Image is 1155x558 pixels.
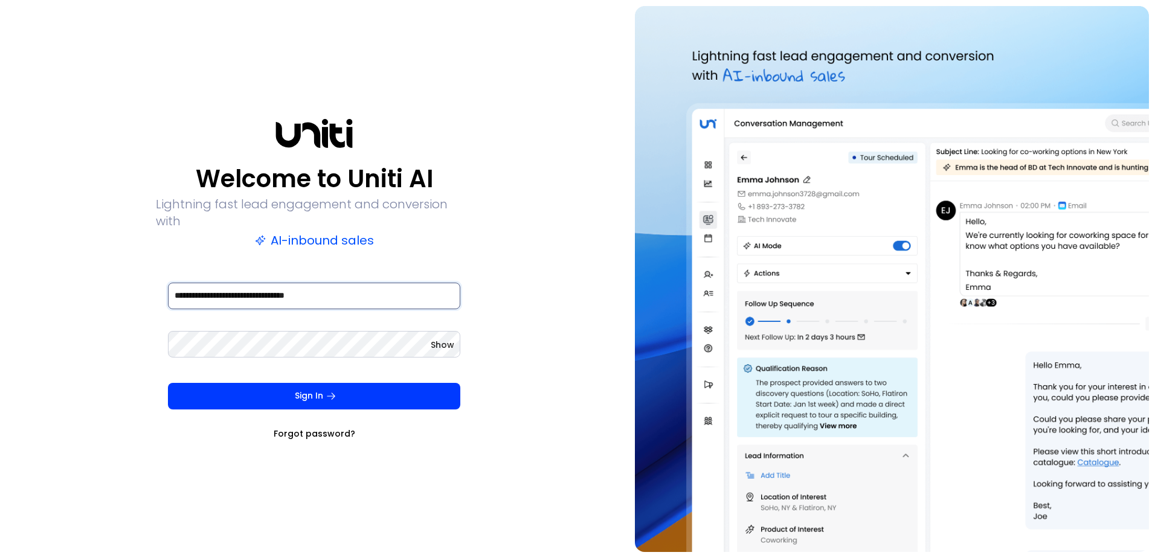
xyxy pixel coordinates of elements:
p: Welcome to Uniti AI [196,164,433,193]
p: AI-inbound sales [255,232,374,249]
button: Show [431,339,454,351]
a: Forgot password? [274,428,355,440]
button: Sign In [168,383,460,409]
p: Lightning fast lead engagement and conversion with [156,196,472,229]
img: auth-hero.png [635,6,1149,552]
